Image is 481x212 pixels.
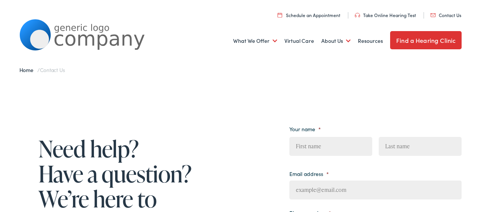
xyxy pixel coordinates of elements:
input: First name [289,137,372,156]
a: About Us [321,27,351,55]
img: utility icon [355,13,360,17]
a: Take Online Hearing Test [355,12,416,18]
img: utility icon [278,13,282,17]
a: Contact Us [430,12,461,18]
a: Find a Hearing Clinic [390,31,462,49]
span: Contact Us [40,66,65,74]
a: Resources [358,27,383,55]
label: Your name [289,126,321,132]
img: utility icon [430,13,436,17]
a: Virtual Care [284,27,314,55]
a: Home [19,66,37,74]
a: Schedule an Appointment [278,12,340,18]
input: Last name [379,137,462,156]
a: What We Offer [233,27,277,55]
span: / [19,66,65,74]
input: example@email.com [289,181,462,199]
label: Email address [289,170,329,177]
